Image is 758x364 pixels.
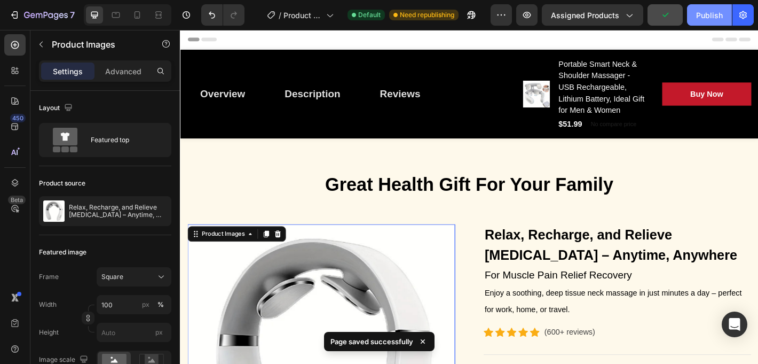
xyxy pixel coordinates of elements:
span: Square [101,272,123,282]
span: Enjoy a soothing, deep tissue neck massage in just minutes a day – perfect for work, home, or tra... [337,287,622,314]
p: Advanced [105,66,141,77]
div: Publish [696,10,723,21]
div: Featured image [39,247,86,257]
p: Product Images [52,38,143,51]
div: px [142,300,149,309]
p: Relax, Recharge, and Relieve [MEDICAL_DATA] – Anytime, Anywhere [69,204,167,219]
span: / [279,10,281,21]
p: Page saved successfully [330,336,413,347]
div: Featured top [91,128,156,152]
div: Reviews [221,63,266,80]
button: Assigned Products [542,4,643,26]
button: % [139,298,152,311]
label: Height [39,328,59,337]
button: Square [97,267,171,286]
img: Portable Smart Neck & Shoulder Massager - USB Rechargeable, Lithium Battery, Ideal Gift for Men &... [380,56,409,86]
div: 450 [10,114,26,122]
div: $51.99 [418,97,446,112]
div: Buy Now [565,65,601,78]
p: For Muscle Pain Relief Recovery [337,264,631,281]
label: Width [39,300,57,309]
span: px [155,328,163,336]
div: Open Intercom Messenger [722,312,747,337]
div: Product Images [21,221,73,231]
p: (600+ reviews) [404,329,460,342]
button: 7 [4,4,80,26]
span: Assigned Products [551,10,619,21]
p: Settings [53,66,83,77]
div: % [157,300,164,309]
label: Frame [39,272,59,282]
div: Product source [39,179,85,188]
a: Reviews [207,56,280,86]
p: No compare price [455,101,506,107]
h2: Relax, Recharge, and Relieve [MEDICAL_DATA] – Anytime, Anywhere [336,215,633,262]
p: 7 [70,9,75,21]
img: product feature img [43,200,65,222]
div: Layout [39,101,75,115]
input: px [97,323,171,342]
button: px [154,298,167,311]
div: Beta [8,196,26,204]
iframe: Design area [180,30,758,364]
span: Product Page - [DATE] 08:09:34 [283,10,322,21]
button: Buy Now [534,58,633,84]
input: px% [97,295,171,314]
div: Undo/Redo [201,4,244,26]
button: Publish [687,4,732,26]
span: Default [358,10,381,20]
p: Great Health Gift For Your Family [9,160,631,184]
h2: Portable Smart Neck & Shoulder Massager - USB Rechargeable, Lithium Battery, Ideal Gift for Men &... [418,30,517,97]
span: Need republishing [400,10,454,20]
